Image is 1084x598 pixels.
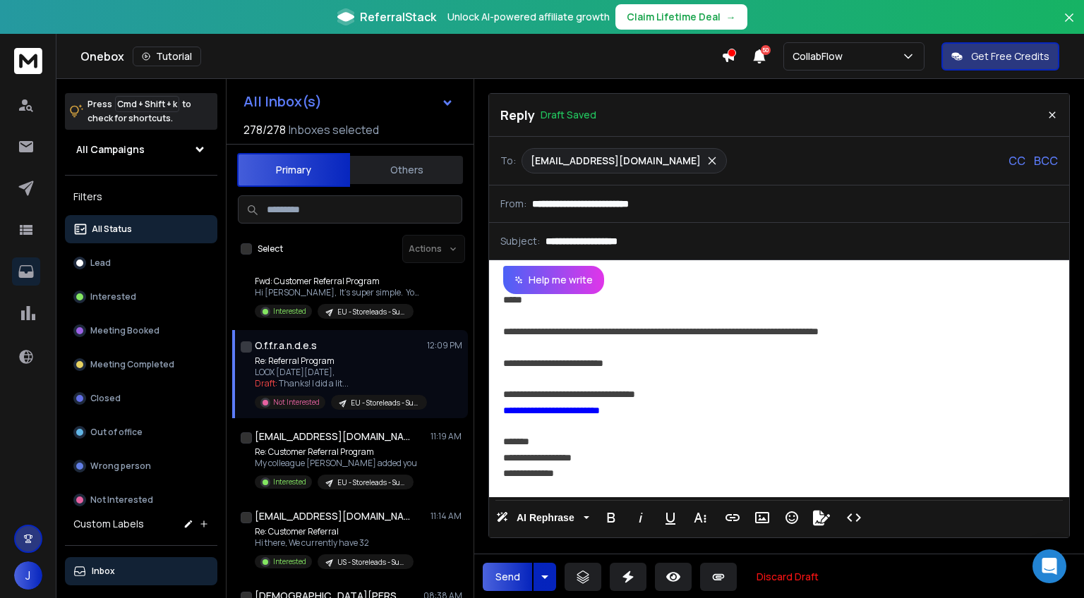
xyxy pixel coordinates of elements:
[273,306,306,317] p: Interested
[90,494,153,506] p: Not Interested
[273,477,306,487] p: Interested
[350,154,463,185] button: Others
[337,307,405,317] p: EU - Storeleads - Support emails - CollabCenter
[133,47,201,66] button: Tutorial
[615,4,747,30] button: Claim Lifetime Deal→
[531,154,701,168] p: [EMAIL_ADDRESS][DOMAIN_NAME]
[65,135,217,164] button: All Campaigns
[255,458,417,469] p: My colleague [PERSON_NAME] added you
[430,511,462,522] p: 11:14 AM
[255,429,410,444] h1: [EMAIL_ADDRESS][DOMAIN_NAME]
[232,87,465,116] button: All Inbox(s)
[90,359,174,370] p: Meeting Completed
[745,563,830,591] button: Discard Draft
[115,96,179,112] span: Cmd + Shift + k
[90,325,159,336] p: Meeting Booked
[483,563,532,591] button: Send
[500,197,526,211] p: From:
[273,556,306,567] p: Interested
[255,526,414,537] p: Re: Customer Referral
[726,10,736,24] span: →
[1008,152,1025,169] p: CC
[255,355,424,367] p: Re: Referral Program
[447,10,610,24] p: Unlock AI-powered affiliate growth
[493,504,592,532] button: AI Rephrase
[351,398,418,408] p: EU - Storeleads - Support emails - CollabCenter
[289,121,379,138] h3: Inboxes selected
[90,257,111,269] p: Lead
[1060,8,1078,42] button: Close banner
[793,49,848,63] p: CollabFlow
[65,187,217,207] h3: Filters
[255,537,414,549] p: Hi there, We currently have 32
[255,509,410,523] h1: [EMAIL_ADDRESS][DOMAIN_NAME]
[243,94,322,109] h1: All Inbox(s)
[360,8,436,25] span: ReferralStack
[279,377,349,389] span: Thanks! I did a lit ...
[65,317,217,345] button: Meeting Booked
[65,283,217,311] button: Interested
[255,276,424,287] p: Fwd: Customer Referral Program
[255,287,424,298] p: Hi [PERSON_NAME], It’s super simple. You just
[65,557,217,585] button: Inbox
[14,561,42,590] button: J
[90,393,121,404] p: Closed
[255,446,417,458] p: Re: Customer Referral Program
[687,504,713,532] button: More Text
[657,504,684,532] button: Underline (⌘U)
[337,477,405,488] p: EU - Storeleads - Support emails - CollabCenter
[971,49,1049,63] p: Get Free Credits
[88,97,191,126] p: Press to check for shortcuts.
[500,234,540,248] p: Subject:
[503,266,604,294] button: Help me write
[598,504,625,532] button: Bold (⌘B)
[92,566,115,577] p: Inbox
[841,504,867,532] button: Code View
[627,504,654,532] button: Italic (⌘I)
[500,105,535,125] p: Reply
[80,47,721,66] div: Onebox
[65,249,217,277] button: Lead
[337,557,405,568] p: US - Storeleads - Support emails - CollabCenter
[243,121,286,138] span: 278 / 278
[273,397,320,408] p: Not Interested
[778,504,805,532] button: Emoticons
[76,142,145,157] h1: All Campaigns
[1032,549,1066,583] div: Open Intercom Messenger
[65,452,217,480] button: Wrong person
[808,504,835,532] button: Signature
[65,350,217,379] button: Meeting Completed
[90,291,136,303] p: Interested
[65,486,217,514] button: Not Interested
[237,153,350,187] button: Primary
[90,460,151,472] p: Wrong person
[514,512,577,524] span: AI Rephrase
[92,224,132,235] p: All Status
[255,377,277,389] span: Draft:
[761,45,771,55] span: 50
[541,108,596,122] p: Draft Saved
[255,338,317,353] h1: O.f.f.r.a.n.d.e.s
[941,42,1059,71] button: Get Free Credits
[749,504,776,532] button: Insert Image (⌘P)
[90,427,143,438] p: Out of office
[258,243,283,255] label: Select
[65,418,217,446] button: Out of office
[719,504,746,532] button: Insert Link (⌘K)
[427,340,462,351] p: 12:09 PM
[500,154,516,168] p: To:
[65,384,217,413] button: Closed
[1034,152,1058,169] p: BCC
[255,367,424,378] p: LOOX [DATE][DATE],
[430,431,462,442] p: 11:19 AM
[73,517,144,531] h3: Custom Labels
[65,215,217,243] button: All Status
